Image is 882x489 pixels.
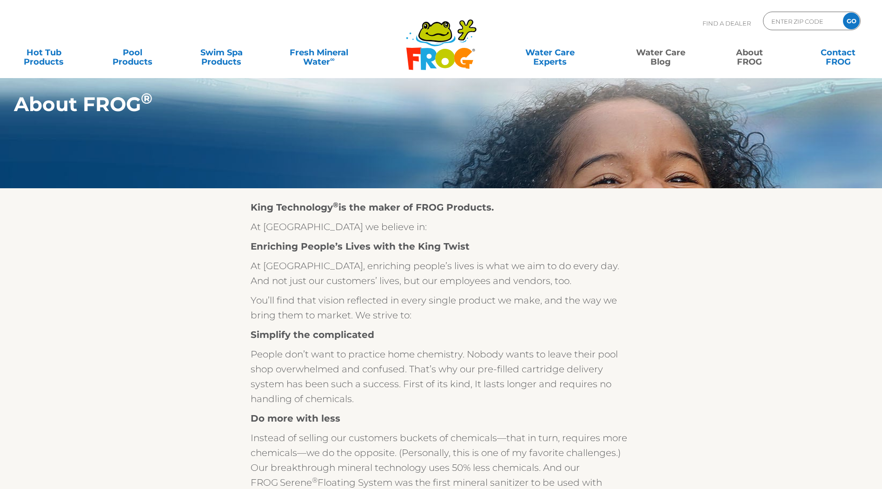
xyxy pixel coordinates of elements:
sup: ® [141,90,153,107]
a: Water CareExperts [494,43,606,62]
h1: About FROG [14,93,794,115]
a: PoolProducts [98,43,167,62]
p: People don’t want to practice home chemistry. Nobody wants to leave their pool shop overwhelmed a... [251,347,632,406]
input: Zip Code Form [770,14,833,28]
strong: Simplify the complicated [251,329,374,340]
input: GO [843,13,860,29]
strong: King Technology is the maker of FROG Products. [251,202,494,213]
a: Fresh MineralWater∞ [276,43,362,62]
strong: Do more with less [251,413,340,424]
p: At [GEOGRAPHIC_DATA], enriching people’s lives is what we aim to do every day. And not just our c... [251,258,632,288]
p: Find A Dealer [703,12,751,35]
a: AboutFROG [715,43,784,62]
strong: Enriching People’s Lives with the King Twist [251,241,470,252]
a: Swim SpaProducts [187,43,256,62]
sup: ® [312,476,318,484]
p: At [GEOGRAPHIC_DATA] we believe in: [251,219,632,234]
a: ContactFROG [803,43,873,62]
a: Hot TubProducts [9,43,79,62]
sup: ® [333,200,338,209]
a: Water CareBlog [626,43,695,62]
sup: ∞ [330,55,335,63]
p: You’ll find that vision reflected in every single product we make, and the way we bring them to m... [251,293,632,323]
